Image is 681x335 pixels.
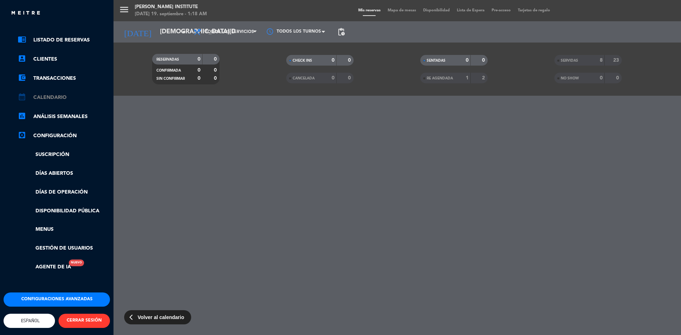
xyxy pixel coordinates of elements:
span: Volver al calendario [138,313,184,322]
span: arrow_back_ios [129,314,136,320]
a: Disponibilidad pública [18,207,110,215]
a: assessmentANÁLISIS SEMANALES [18,112,110,121]
img: MEITRE [11,11,41,16]
div: Nuevo [69,259,84,266]
a: Agente de IANuevo [18,263,71,271]
i: account_box [18,54,26,63]
a: Gestión de usuarios [18,244,110,252]
a: account_boxClientes [18,55,110,63]
button: Configuraciones avanzadas [4,292,110,307]
a: Menus [18,225,110,234]
i: calendar_month [18,93,26,101]
a: chrome_reader_modeListado de Reservas [18,36,110,44]
a: account_balance_walletTransacciones [18,74,110,83]
i: account_balance_wallet [18,73,26,82]
a: Días abiertos [18,169,110,178]
span: Español [19,318,40,323]
i: chrome_reader_mode [18,35,26,44]
a: Configuración [18,132,110,140]
button: CERRAR SESIÓN [59,314,110,328]
i: assessment [18,112,26,120]
a: Suscripción [18,151,110,159]
i: settings_applications [18,131,26,139]
a: Días de Operación [18,188,110,196]
a: calendar_monthCalendario [18,93,110,102]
